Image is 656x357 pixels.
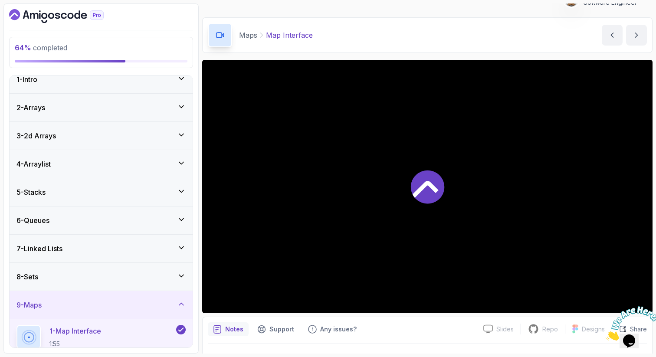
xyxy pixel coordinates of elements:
h3: 3 - 2d Arrays [16,131,56,141]
button: 6-Queues [10,206,193,234]
p: Notes [225,325,243,334]
img: Chat attention grabber [3,3,57,38]
p: 1 - Map Interface [49,326,101,336]
button: 1-Map Interface1:55 [16,325,186,349]
h3: 4 - Arraylist [16,159,51,169]
button: 4-Arraylist [10,150,193,178]
button: notes button [208,322,249,336]
h3: 9 - Maps [16,300,42,310]
p: Support [269,325,294,334]
button: 9-Maps [10,291,193,319]
button: 7-Linked Lists [10,235,193,262]
a: Dashboard [9,9,124,23]
h3: 5 - Stacks [16,187,46,197]
p: Map Interface [266,30,313,40]
iframe: chat widget [602,303,656,344]
h3: 7 - Linked Lists [16,243,62,254]
p: Maps [239,30,257,40]
button: Support button [252,322,299,336]
button: 2-Arrays [10,94,193,121]
button: previous content [602,25,623,46]
h3: 6 - Queues [16,215,49,226]
p: Repo [542,325,558,334]
span: 1 [3,3,7,11]
span: 64 % [15,43,31,52]
p: 1:55 [49,340,101,348]
button: 5-Stacks [10,178,193,206]
button: next content [626,25,647,46]
h3: 2 - Arrays [16,102,45,113]
button: Feedback button [303,322,362,336]
p: Designs [582,325,605,334]
h3: 8 - Sets [16,272,38,282]
button: 8-Sets [10,263,193,291]
button: 1-Intro [10,66,193,93]
p: Any issues? [320,325,357,334]
h3: 1 - Intro [16,74,37,85]
button: 3-2d Arrays [10,122,193,150]
p: Slides [496,325,514,334]
span: completed [15,43,67,52]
